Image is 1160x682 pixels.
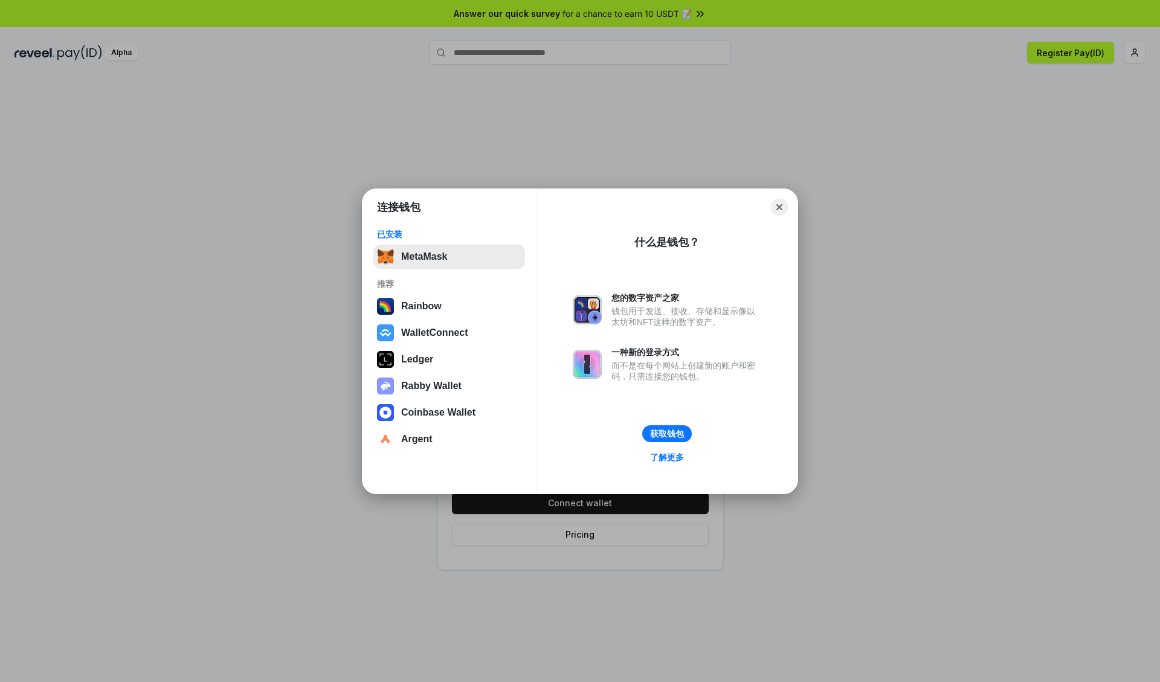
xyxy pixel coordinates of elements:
[377,351,394,368] img: svg+xml,%3Csvg%20xmlns%3D%22http%3A%2F%2Fwww.w3.org%2F2000%2Fsvg%22%20width%3D%2228%22%20height%3...
[373,401,525,425] button: Coinbase Wallet
[377,378,394,394] img: svg+xml,%3Csvg%20xmlns%3D%22http%3A%2F%2Fwww.w3.org%2F2000%2Fsvg%22%20fill%3D%22none%22%20viewBox...
[611,347,761,358] div: 一种新的登录方式
[377,229,521,240] div: 已安装
[373,245,525,269] button: MetaMask
[650,452,684,463] div: 了解更多
[401,354,433,365] div: Ledger
[401,434,433,445] div: Argent
[650,428,684,439] div: 获取钱包
[611,360,761,382] div: 而不是在每个网站上创建新的账户和密码，只需连接您的钱包。
[401,381,462,391] div: Rabby Wallet
[377,298,394,315] img: svg+xml,%3Csvg%20width%3D%22120%22%20height%3D%22120%22%20viewBox%3D%220%200%20120%20120%22%20fil...
[401,251,447,262] div: MetaMask
[643,449,691,465] a: 了解更多
[373,427,525,451] button: Argent
[611,292,761,303] div: 您的数字资产之家
[373,347,525,372] button: Ledger
[573,350,602,379] img: svg+xml,%3Csvg%20xmlns%3D%22http%3A%2F%2Fwww.w3.org%2F2000%2Fsvg%22%20fill%3D%22none%22%20viewBox...
[771,199,788,216] button: Close
[373,321,525,345] button: WalletConnect
[373,294,525,318] button: Rainbow
[573,295,602,324] img: svg+xml,%3Csvg%20xmlns%3D%22http%3A%2F%2Fwww.w3.org%2F2000%2Fsvg%22%20fill%3D%22none%22%20viewBox...
[611,306,761,327] div: 钱包用于发送、接收、存储和显示像以太坊和NFT这样的数字资产。
[377,248,394,265] img: svg+xml,%3Csvg%20fill%3D%22none%22%20height%3D%2233%22%20viewBox%3D%220%200%2035%2033%22%20width%...
[401,407,475,418] div: Coinbase Wallet
[642,425,692,442] button: 获取钱包
[373,374,525,398] button: Rabby Wallet
[377,404,394,421] img: svg+xml,%3Csvg%20width%3D%2228%22%20height%3D%2228%22%20viewBox%3D%220%200%2028%2028%22%20fill%3D...
[401,327,468,338] div: WalletConnect
[377,278,521,289] div: 推荐
[377,200,420,214] h1: 连接钱包
[634,235,700,249] div: 什么是钱包？
[401,301,442,312] div: Rainbow
[377,324,394,341] img: svg+xml,%3Csvg%20width%3D%2228%22%20height%3D%2228%22%20viewBox%3D%220%200%2028%2028%22%20fill%3D...
[377,431,394,448] img: svg+xml,%3Csvg%20width%3D%2228%22%20height%3D%2228%22%20viewBox%3D%220%200%2028%2028%22%20fill%3D...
